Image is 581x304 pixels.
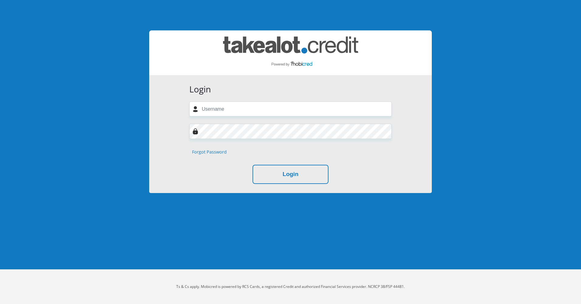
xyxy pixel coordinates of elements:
[189,102,392,116] input: Username
[192,149,227,155] a: Forgot Password
[122,284,459,289] p: Ts & Cs apply. Mobicred is powered by RCS Cards, a registered Credit and authorized Financial Ser...
[192,128,198,134] img: Image
[253,165,328,184] button: Login
[223,36,358,69] img: takealot_credit logo
[189,84,392,95] h3: Login
[192,106,198,112] img: user-icon image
